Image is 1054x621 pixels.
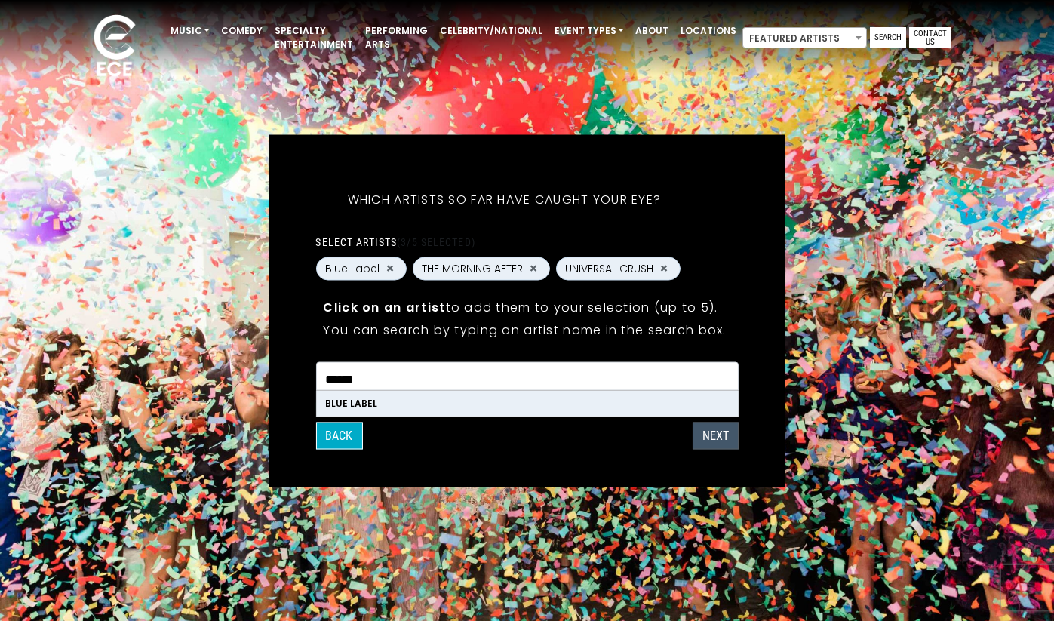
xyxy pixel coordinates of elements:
a: Specialty Entertainment [269,18,359,57]
a: Contact Us [909,27,951,48]
span: THE MORNING AFTER [422,260,523,276]
a: Performing Arts [359,18,434,57]
img: ece_new_logo_whitev2-1.png [77,11,152,84]
button: Remove Blue Label [384,262,396,275]
button: NEXT [693,422,739,449]
a: Locations [674,18,742,44]
li: Blue Label [316,390,737,416]
strong: Click on an artist [323,298,445,315]
a: Comedy [215,18,269,44]
a: Music [164,18,215,44]
span: (3/5 selected) [397,235,475,247]
span: Featured Artists [742,27,867,48]
p: to add them to your selection (up to 5). [323,297,730,316]
textarea: Search [325,371,728,385]
span: Blue Label [325,260,380,276]
a: Celebrity/National [434,18,549,44]
span: UNIVERSAL CRUSH [565,260,653,276]
span: Featured Artists [743,28,866,49]
p: You can search by typing an artist name in the search box. [323,320,730,339]
a: Search [870,27,906,48]
h5: Which artists so far have caught your eye? [315,172,693,226]
a: Event Types [549,18,629,44]
a: About [629,18,674,44]
label: Select artists [315,235,475,248]
button: Remove THE MORNING AFTER [527,262,539,275]
button: Back [315,422,362,449]
button: Remove UNIVERSAL CRUSH [658,262,670,275]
